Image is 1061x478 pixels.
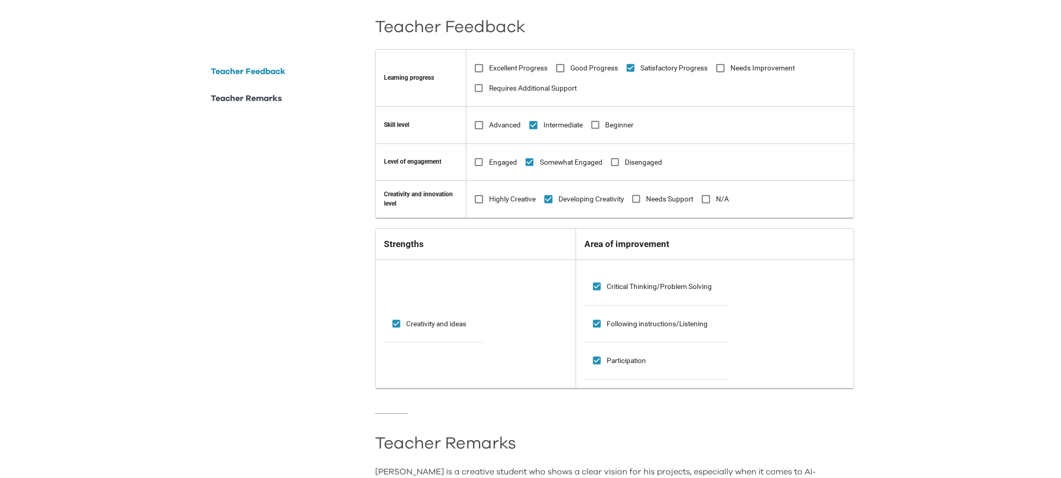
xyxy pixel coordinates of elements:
span: Highly Creative [489,194,536,205]
h2: Teacher Remarks [375,439,855,449]
span: Needs Improvement [730,63,795,74]
span: Somewhat Engaged [540,157,603,168]
p: Teacher Remarks [211,92,282,105]
span: Engaged [489,157,517,168]
th: Learning progress [375,50,466,107]
span: Advanced [489,120,521,131]
span: Developing Creativity [558,194,624,205]
h2: Teacher Feedback [375,22,855,33]
span: Disengaged [625,157,662,168]
span: Critical Thinking/Problem Solving [607,281,712,292]
span: Needs Support [646,194,693,205]
span: Following instructions/Listening [607,318,708,329]
h6: Area of improvement [584,237,845,251]
td: Creativity and innovation level [375,181,466,218]
td: Level of engagement [375,143,466,181]
span: Participation [607,355,646,366]
h6: Strengths [384,237,567,251]
span: Requires Additional Support [489,83,577,94]
p: Teacher Feedback [211,65,285,78]
span: Satisfactory Progress [640,63,708,74]
span: Beginner [605,120,634,131]
td: Skill level [375,107,466,144]
span: Creativity and ideas [406,318,466,329]
span: Intermediate [543,120,583,131]
span: N/A [716,194,729,205]
span: Good Progress [570,63,618,74]
span: Excellent Progress [489,63,548,74]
